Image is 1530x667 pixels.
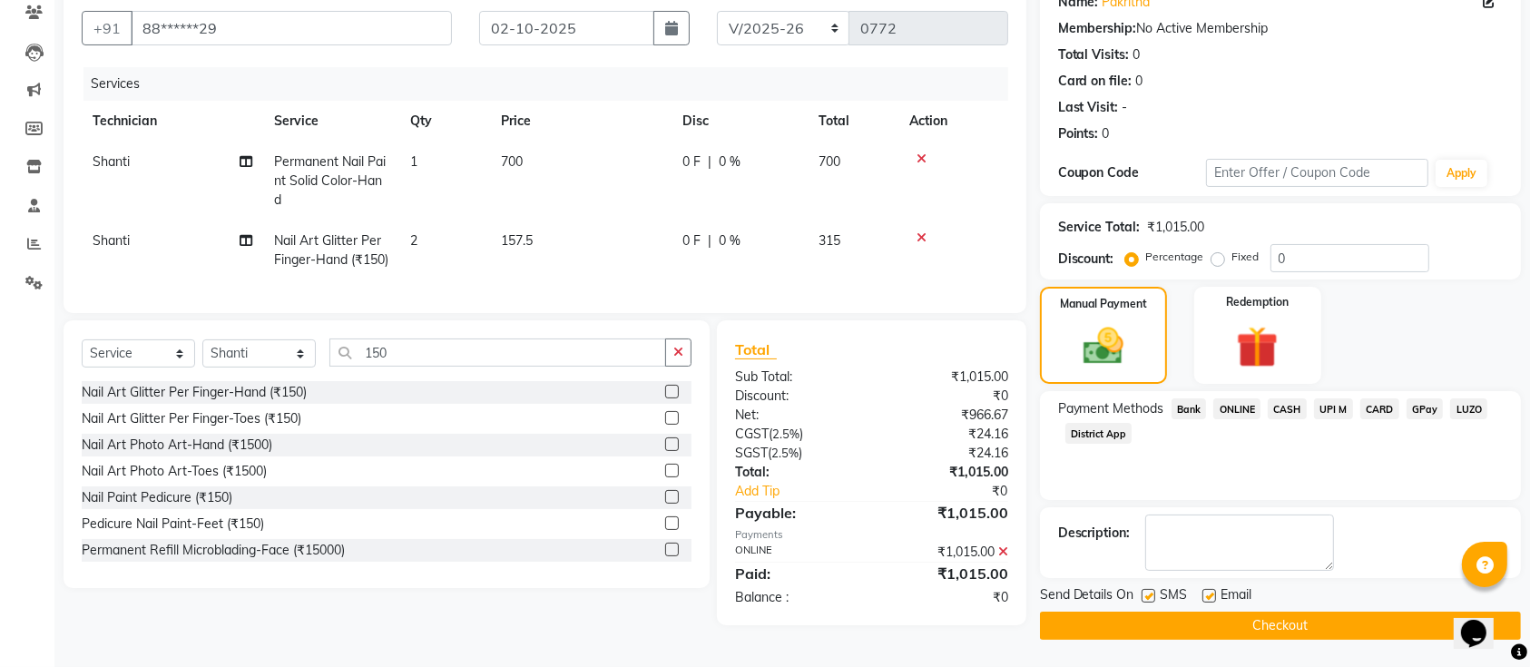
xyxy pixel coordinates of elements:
span: 2.5% [772,427,799,441]
button: +91 [82,11,132,45]
div: ₹0 [871,588,1021,607]
div: ₹1,015.00 [871,563,1021,584]
span: 2.5% [771,446,799,460]
div: Nail Art Photo Art-Hand (₹1500) [82,436,272,455]
span: UPI M [1314,398,1353,419]
div: Total Visits: [1058,45,1130,64]
div: Nail Art Glitter Per Finger-Hand (₹150) [82,383,307,402]
div: Net: [721,406,871,425]
div: Paid: [721,563,871,584]
div: ₹0 [871,387,1021,406]
span: Total [735,340,777,359]
div: Last Visit: [1058,98,1119,117]
th: Qty [399,101,490,142]
div: Sub Total: [721,368,871,387]
span: Email [1221,585,1252,608]
span: | [708,152,711,172]
div: - [1123,98,1128,117]
input: Search by Name/Mobile/Email/Code [131,11,452,45]
div: Total: [721,463,871,482]
label: Percentage [1146,249,1204,265]
div: ₹1,015.00 [871,463,1021,482]
span: 0 F [682,152,701,172]
div: ₹1,015.00 [871,543,1021,562]
div: Coupon Code [1058,163,1206,182]
input: Enter Offer / Coupon Code [1206,159,1428,187]
span: CGST [735,426,769,442]
input: Search or Scan [329,338,666,367]
span: Permanent Nail Paint Solid Color-Hand [274,153,386,208]
div: Services [83,67,1022,101]
div: Balance : [721,588,871,607]
div: Description: [1058,524,1131,543]
span: 157.5 [501,232,533,249]
span: District App [1065,423,1133,444]
div: Discount: [1058,250,1114,269]
span: CARD [1360,398,1399,419]
div: Discount: [721,387,871,406]
span: Bank [1172,398,1207,419]
th: Price [490,101,672,142]
span: 2 [410,232,417,249]
div: ( ) [721,444,871,463]
div: ₹1,015.00 [1148,218,1205,237]
div: No Active Membership [1058,19,1503,38]
div: Membership: [1058,19,1137,38]
div: Nail Art Photo Art-Toes (₹1500) [82,462,267,481]
div: Payable: [721,502,871,524]
span: 700 [501,153,523,170]
label: Manual Payment [1060,296,1147,312]
div: Card on file: [1058,72,1133,91]
div: ₹1,015.00 [871,502,1021,524]
button: Checkout [1040,612,1521,640]
div: ( ) [721,425,871,444]
span: Nail Art Glitter Per Finger-Hand (₹150) [274,232,388,268]
span: 700 [819,153,840,170]
div: ₹0 [897,482,1022,501]
label: Redemption [1226,294,1289,310]
span: SMS [1161,585,1188,608]
th: Disc [672,101,808,142]
div: ₹24.16 [871,444,1021,463]
span: ONLINE [1213,398,1260,419]
th: Action [898,101,1008,142]
div: Permanent Refill Microblading-Face (₹15000) [82,541,345,560]
div: Nail Paint Pedicure (₹150) [82,488,232,507]
span: Payment Methods [1058,399,1164,418]
span: 315 [819,232,840,249]
div: ONLINE [721,543,871,562]
div: Points: [1058,124,1099,143]
span: 1 [410,153,417,170]
img: _cash.svg [1071,323,1136,369]
div: Payments [735,527,1008,543]
span: SGST [735,445,768,461]
span: 0 % [719,231,740,250]
label: Fixed [1232,249,1260,265]
span: 0 F [682,231,701,250]
button: Apply [1436,160,1487,187]
th: Technician [82,101,263,142]
div: ₹1,015.00 [871,368,1021,387]
div: ₹24.16 [871,425,1021,444]
div: Nail Art Glitter Per Finger-Toes (₹150) [82,409,301,428]
div: ₹966.67 [871,406,1021,425]
div: 0 [1136,72,1143,91]
span: Shanti [93,153,130,170]
div: Pedicure Nail Paint-Feet (₹150) [82,515,264,534]
span: 0 % [719,152,740,172]
span: GPay [1407,398,1444,419]
span: Shanti [93,232,130,249]
th: Total [808,101,898,142]
div: 0 [1133,45,1141,64]
a: Add Tip [721,482,897,501]
th: Service [263,101,399,142]
div: 0 [1103,124,1110,143]
img: _gift.svg [1223,321,1291,373]
span: LUZO [1450,398,1487,419]
span: CASH [1268,398,1307,419]
div: Service Total: [1058,218,1141,237]
iframe: chat widget [1454,594,1512,649]
span: | [708,231,711,250]
span: Send Details On [1040,585,1134,608]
